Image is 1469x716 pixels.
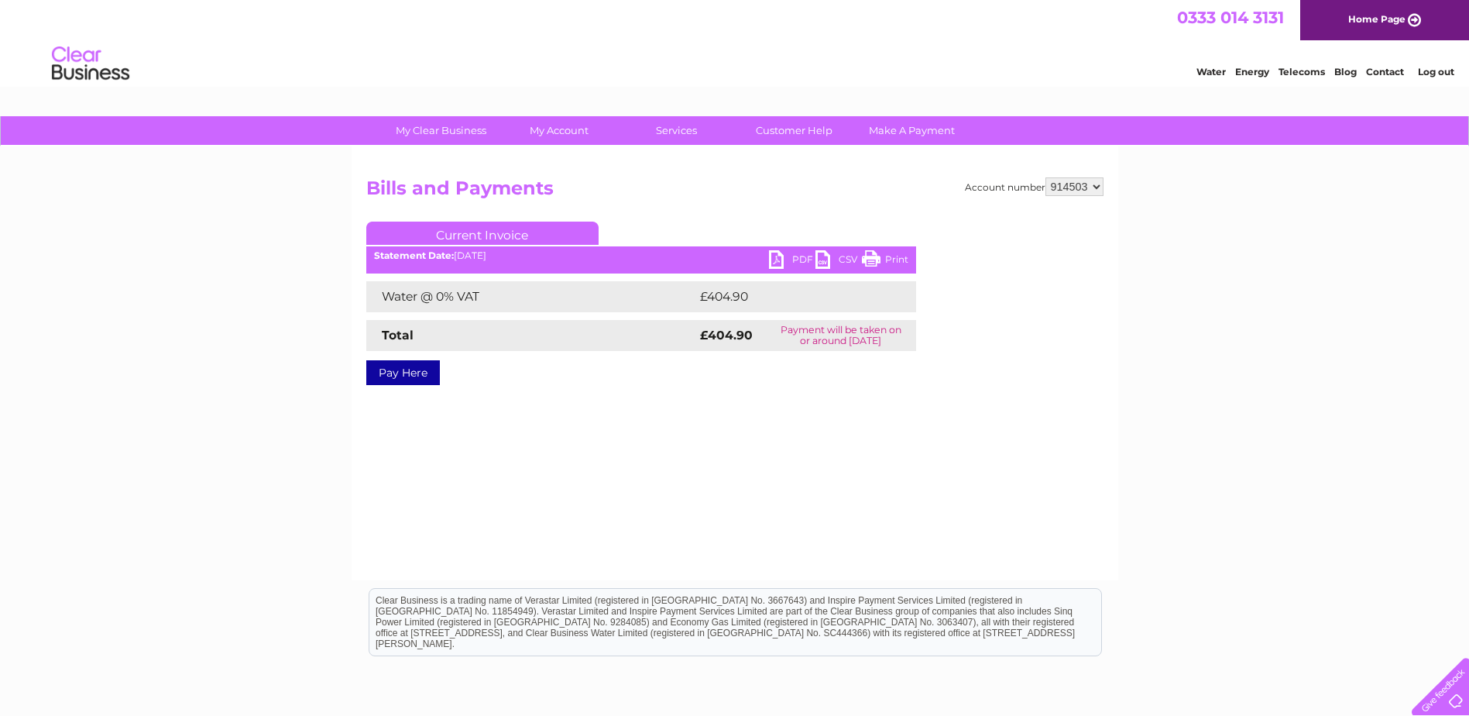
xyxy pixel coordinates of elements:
a: Blog [1334,66,1357,77]
a: My Clear Business [377,116,505,145]
a: CSV [815,250,862,273]
a: Pay Here [366,360,440,385]
strong: Total [382,328,414,343]
td: Payment will be taken on or around [DATE] [766,320,915,351]
div: Account number [965,177,1103,196]
div: [DATE] [366,250,916,261]
img: logo.png [51,40,130,88]
b: Statement Date: [374,250,454,261]
h2: Bills and Payments [366,177,1103,207]
a: Customer Help [730,116,858,145]
a: Log out [1418,66,1454,77]
a: Telecoms [1279,66,1325,77]
strong: £404.90 [700,328,753,343]
a: Water [1196,66,1226,77]
div: Clear Business is a trading name of Verastar Limited (registered in [GEOGRAPHIC_DATA] No. 3667643... [369,9,1101,75]
td: Water @ 0% VAT [366,281,696,312]
a: Contact [1366,66,1404,77]
a: My Account [495,116,623,145]
a: Services [613,116,740,145]
a: PDF [769,250,815,273]
a: Print [862,250,908,273]
a: 0333 014 3131 [1177,8,1284,27]
a: Make A Payment [848,116,976,145]
a: Current Invoice [366,222,599,245]
td: £404.90 [696,281,889,312]
a: Energy [1235,66,1269,77]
